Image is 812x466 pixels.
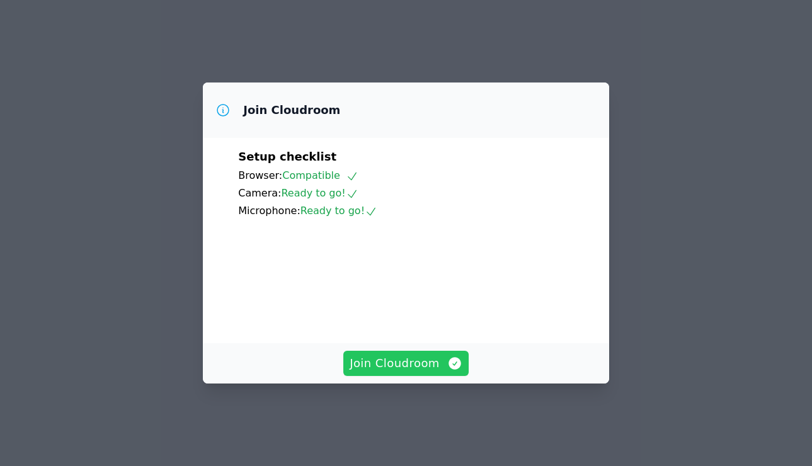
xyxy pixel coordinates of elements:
h3: Join Cloudroom [243,103,340,118]
span: Setup checklist [238,150,336,163]
span: Join Cloudroom [350,355,462,372]
span: Camera: [238,187,281,199]
span: Ready to go! [281,187,358,199]
button: Join Cloudroom [343,351,469,376]
span: Browser: [238,169,282,181]
span: Ready to go! [300,205,377,217]
span: Compatible [282,169,358,181]
span: Microphone: [238,205,300,217]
